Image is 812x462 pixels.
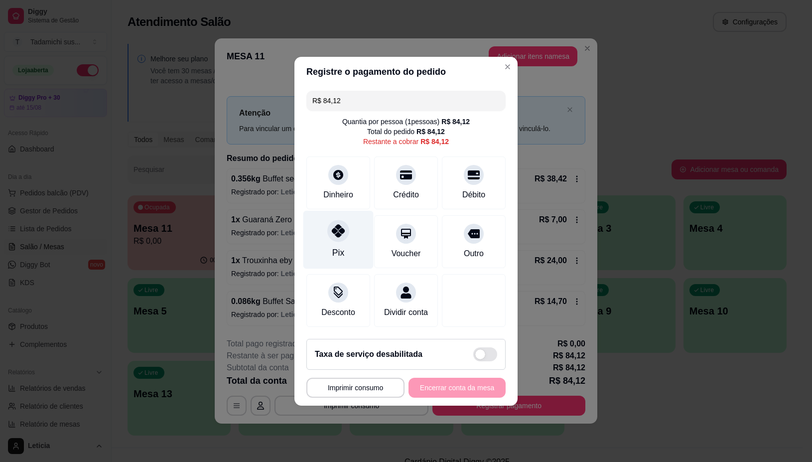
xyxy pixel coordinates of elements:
[500,59,516,75] button: Close
[323,189,353,201] div: Dinheiro
[384,307,428,318] div: Dividir conta
[392,248,421,260] div: Voucher
[306,378,405,398] button: Imprimir consumo
[294,57,518,87] header: Registre o pagamento do pedido
[464,248,484,260] div: Outro
[315,348,422,360] h2: Taxa de serviço desabilitada
[367,127,445,137] div: Total do pedido
[342,117,470,127] div: Quantia por pessoa ( 1 pessoas)
[312,91,500,111] input: Ex.: hambúrguer de cordeiro
[321,307,355,318] div: Desconto
[416,127,445,137] div: R$ 84,12
[363,137,449,147] div: Restante a cobrar
[462,189,485,201] div: Débito
[332,246,344,259] div: Pix
[420,137,449,147] div: R$ 84,12
[393,189,419,201] div: Crédito
[441,117,470,127] div: R$ 84,12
